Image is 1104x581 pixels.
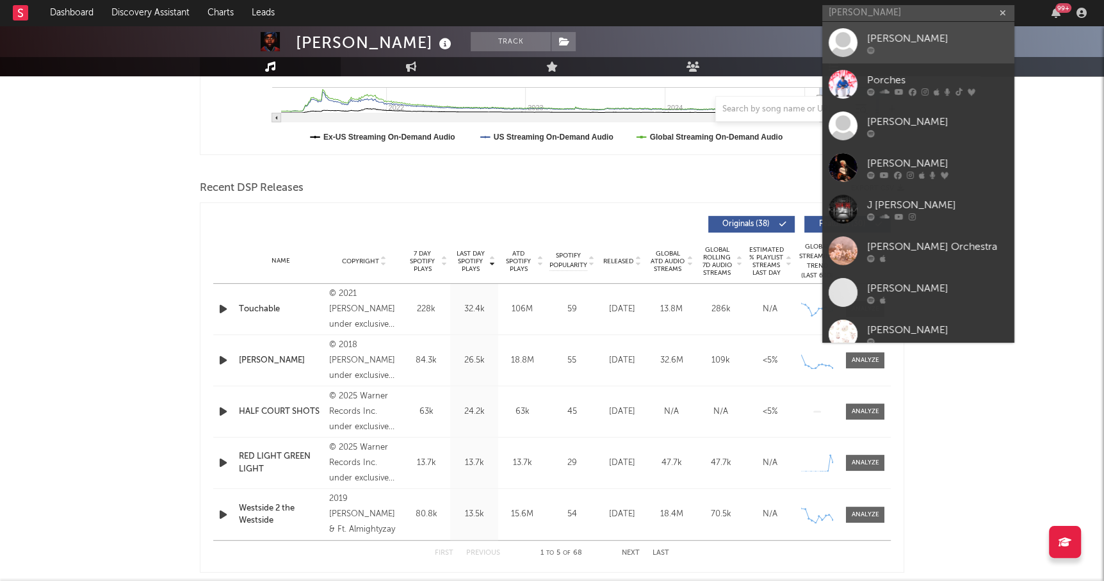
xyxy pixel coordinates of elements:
[405,405,447,418] div: 63k
[804,216,891,233] button: Features(30)
[822,230,1014,272] a: [PERSON_NAME] Orchestra
[867,31,1008,46] div: [PERSON_NAME]
[601,303,644,316] div: [DATE]
[329,389,399,435] div: © 2025 Warner Records Inc. under exclusive license from [PERSON_NAME]
[501,508,543,521] div: 15.6M
[708,216,795,233] button: Originals(38)
[546,550,554,556] span: to
[501,303,543,316] div: 106M
[329,338,399,384] div: © 2018 [PERSON_NAME] under exclusive license to Warner Records Inc.
[813,220,872,228] span: Features ( 30 )
[867,72,1008,88] div: Porches
[453,250,487,273] span: Last Day Spotify Plays
[494,133,613,142] text: US Streaming On-Demand Audio
[699,354,742,367] div: 109k
[501,405,543,418] div: 63k
[867,239,1008,254] div: [PERSON_NAME] Orchestra
[650,457,693,470] div: 47.7k
[650,405,693,418] div: N/A
[501,457,543,470] div: 13.7k
[296,32,455,53] div: [PERSON_NAME]
[650,303,693,316] div: 13.8M
[435,550,453,557] button: First
[549,303,594,316] div: 59
[650,508,693,521] div: 18.4M
[822,147,1014,188] a: [PERSON_NAME]
[601,508,644,521] div: [DATE]
[601,354,644,367] div: [DATE]
[549,457,594,470] div: 29
[601,405,644,418] div: [DATE]
[822,22,1014,63] a: [PERSON_NAME]
[650,354,693,367] div: 32.6M
[653,550,669,557] button: Last
[749,508,791,521] div: N/A
[798,242,836,281] div: Global Streaming Trend (Last 60D)
[867,197,1008,213] div: J [PERSON_NAME]
[239,303,323,316] a: Touchable
[749,405,791,418] div: <5%
[822,5,1014,21] input: Search for artists
[717,220,775,228] span: Originals ( 38 )
[549,405,594,418] div: 45
[239,256,323,266] div: Name
[699,303,742,316] div: 286k
[453,457,495,470] div: 13.7k
[749,457,791,470] div: N/A
[239,450,323,475] a: RED LIGHT GREEN LIGHT
[405,508,447,521] div: 80.8k
[699,508,742,521] div: 70.5k
[466,550,500,557] button: Previous
[323,133,455,142] text: Ex-US Streaming On-Demand Audio
[822,188,1014,230] a: J [PERSON_NAME]
[239,405,323,418] a: HALF COURT SHOTS
[822,313,1014,355] a: [PERSON_NAME]
[867,281,1008,296] div: [PERSON_NAME]
[867,156,1008,171] div: [PERSON_NAME]
[453,354,495,367] div: 26.5k
[329,491,399,537] div: 2019 [PERSON_NAME] & Ft. Almightyzay
[749,303,791,316] div: N/A
[822,272,1014,313] a: [PERSON_NAME]
[699,405,742,418] div: N/A
[329,286,399,332] div: © 2021 [PERSON_NAME] under exclusive license to Warner Records Inc.
[501,250,535,273] span: ATD Spotify Plays
[822,105,1014,147] a: [PERSON_NAME]
[867,322,1008,338] div: [PERSON_NAME]
[622,550,640,557] button: Next
[329,440,399,486] div: © 2025 Warner Records Inc. under exclusive license from [PERSON_NAME]
[405,250,439,273] span: 7 Day Spotify Plays
[822,63,1014,105] a: Porches
[749,354,791,367] div: <5%
[549,508,594,521] div: 54
[867,114,1008,129] div: [PERSON_NAME]
[549,251,587,270] span: Spotify Popularity
[650,133,783,142] text: Global Streaming On-Demand Audio
[239,502,323,527] a: Westside 2 the Westside
[1055,3,1071,13] div: 99 +
[453,303,495,316] div: 32.4k
[453,405,495,418] div: 24.2k
[699,457,742,470] div: 47.7k
[341,258,378,265] span: Copyright
[526,546,596,561] div: 1 5 68
[563,550,571,556] span: of
[549,354,594,367] div: 55
[1051,8,1060,18] button: 99+
[601,457,644,470] div: [DATE]
[501,354,543,367] div: 18.8M
[749,246,784,277] span: Estimated % Playlist Streams Last Day
[405,303,447,316] div: 228k
[239,354,323,367] a: [PERSON_NAME]
[405,354,447,367] div: 84.3k
[650,250,685,273] span: Global ATD Audio Streams
[453,508,495,521] div: 13.5k
[716,104,851,115] input: Search by song name or URL
[699,246,735,277] span: Global Rolling 7D Audio Streams
[405,457,447,470] div: 13.7k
